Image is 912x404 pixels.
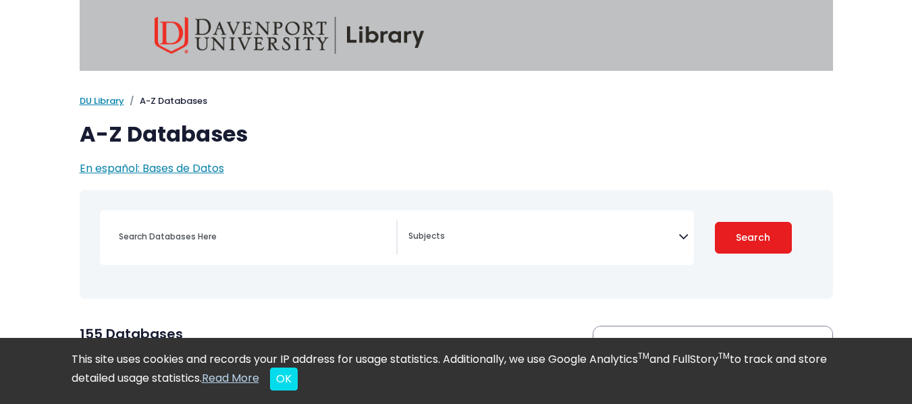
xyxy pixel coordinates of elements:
[155,17,425,54] img: Davenport University Library
[202,370,259,386] a: Read More
[80,94,124,107] a: DU Library
[124,94,207,108] li: A-Z Databases
[408,232,678,243] textarea: Search
[80,161,224,176] a: En español: Bases de Datos
[80,94,833,108] nav: breadcrumb
[111,227,396,246] input: Search database by title or keyword
[80,190,833,299] nav: Search filters
[638,350,649,362] sup: TM
[715,222,792,254] button: Submit for Search Results
[80,121,833,147] h1: A-Z Databases
[72,351,841,391] div: This site uses cookies and records your IP address for usage statistics. Additionally, we use Goo...
[270,368,298,391] button: Close
[593,326,832,364] button: Icon Legend
[718,350,730,362] sup: TM
[80,324,183,343] span: 155 Databases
